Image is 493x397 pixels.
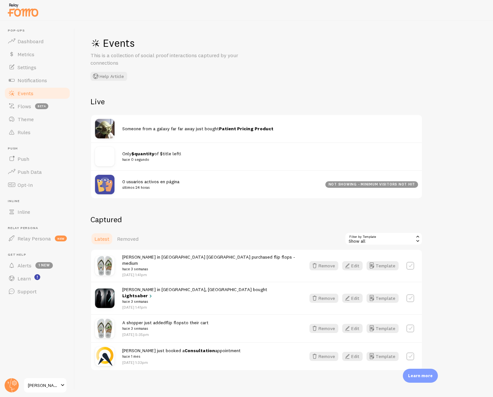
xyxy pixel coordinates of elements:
[342,261,367,270] a: Edit
[18,103,31,109] span: Flows
[8,253,71,257] span: Get Help
[55,236,67,241] span: new
[18,38,43,45] span: Dashboard
[34,274,40,280] svg: <p>Watch New Feature Tutorials!</p>
[8,29,71,33] span: Pop-ups
[95,319,114,338] img: images.jpg
[95,119,114,138] img: Ges02nlSsisNYH7tJUsD
[122,293,153,299] a: Lightsaber
[122,332,209,337] p: [DATE] 5:35pm
[35,262,53,269] span: 1 new
[4,74,71,87] a: Notifications
[18,90,33,96] span: Events
[95,347,114,366] img: acuity_scheduling.png
[309,352,338,361] button: Remove
[90,52,246,67] p: This is a collection of social proof interactions captured by your connections
[309,261,338,270] button: Remove
[18,156,29,162] span: Push
[4,259,71,272] a: Alerts 1 new
[4,285,71,298] a: Support
[7,2,39,18] img: fomo-relay-logo-orange.svg
[18,262,31,269] span: Alerts
[122,326,209,331] small: hace 3 semanas
[367,324,399,333] button: Template
[18,182,33,188] span: Opt-In
[342,261,363,270] button: Edit
[4,272,71,285] a: Learn
[122,126,273,132] span: Someone from a galaxy far far away just bought
[122,185,318,190] small: últimos 24 horas
[325,181,418,188] div: not showing - minimum visitors not hit
[185,348,215,353] strong: Consultation
[4,61,71,74] a: Settings
[18,235,51,242] span: Relay Persona
[18,129,30,135] span: Rules
[122,287,298,305] span: [PERSON_NAME] in [GEOGRAPHIC_DATA], [GEOGRAPHIC_DATA] bought
[122,348,241,360] span: [PERSON_NAME] just booked a appointment
[345,232,423,245] div: Show all
[309,324,338,333] button: Remove
[122,360,241,365] p: [DATE] 1:33pm
[4,152,71,165] a: Push
[219,126,273,132] strong: Patient Pricing Product
[342,352,363,361] button: Edit
[342,294,363,303] button: Edit
[8,147,71,151] span: Push
[367,352,399,361] button: Template
[4,232,71,245] a: Relay Persona new
[4,178,71,191] a: Opt-In
[131,151,154,157] span: $quantity
[18,64,36,70] span: Settings
[35,103,48,109] span: beta
[90,232,113,245] a: Latest
[117,236,138,242] span: Removed
[367,261,399,270] button: Template
[4,113,71,126] a: Theme
[4,35,71,48] a: Dashboard
[122,254,298,272] span: [PERSON_NAME] in [GEOGRAPHIC_DATA] [GEOGRAPHIC_DATA] purchased flip flops - medium
[95,256,114,275] img: images.jpg
[122,157,410,162] small: hace 0 segundo
[4,100,71,113] a: Flows beta
[4,48,71,61] a: Metrics
[18,116,34,122] span: Theme
[4,126,71,139] a: Rules
[4,87,71,100] a: Events
[122,151,410,163] span: Only of $title left!
[18,209,30,215] span: Inline
[90,96,423,107] h2: Live
[122,304,298,310] p: [DATE] 1:41pm
[122,299,298,304] small: hace 3 semanas
[90,36,285,50] h1: Events
[90,214,423,224] h2: Captured
[166,320,184,326] a: flip flops
[122,266,298,272] small: hace 3 semanas
[95,288,114,308] img: star-wars-special-create-your-own-lightsaber-photo.webp
[90,72,127,81] button: Help Article
[4,165,71,178] a: Push Data
[367,294,399,303] button: Template
[309,294,338,303] button: Remove
[28,381,59,389] span: [PERSON_NAME]-test-store
[113,232,142,245] a: Removed
[18,169,42,175] span: Push Data
[18,51,34,58] span: Metrics
[23,378,67,393] a: [PERSON_NAME]-test-store
[4,205,71,218] a: Inline
[95,147,114,166] img: no_image.svg
[8,199,71,203] span: Inline
[122,353,241,359] small: hace 1 mes
[342,324,367,333] a: Edit
[18,77,47,83] span: Notifications
[122,272,298,277] p: [DATE] 1:41pm
[18,288,37,295] span: Support
[122,320,209,332] span: A shopper just added to their cart
[122,179,318,191] span: 0 usuarios activos en página
[408,373,433,379] p: Learn more
[18,275,31,282] span: Learn
[95,175,114,194] img: pageviews.png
